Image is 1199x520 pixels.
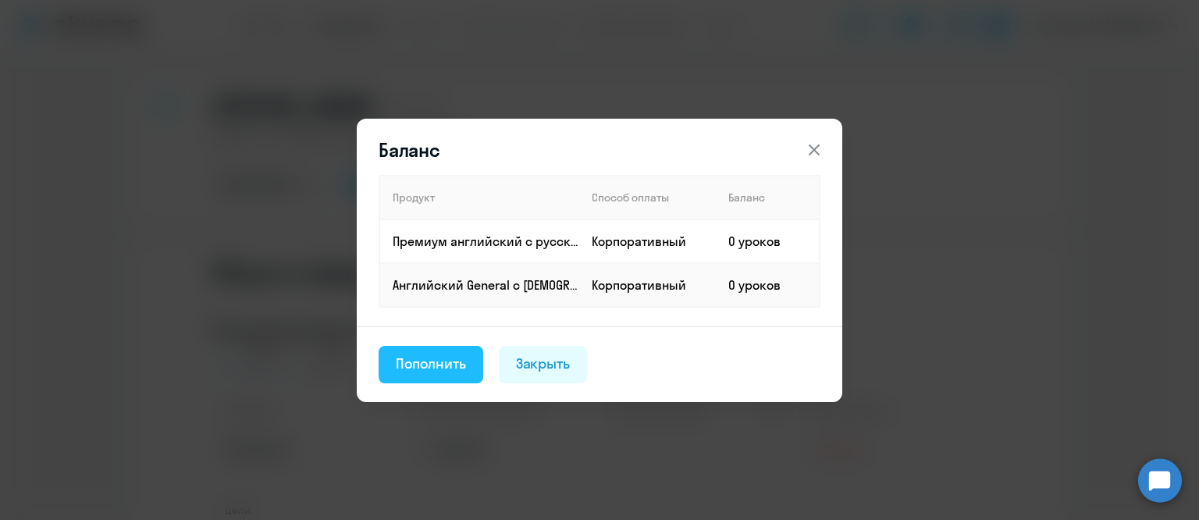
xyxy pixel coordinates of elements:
p: Английский General с [DEMOGRAPHIC_DATA] преподавателем [393,276,578,294]
th: Баланс [716,176,820,219]
button: Закрыть [499,346,588,383]
td: Корпоративный [579,219,716,263]
header: Баланс [357,137,842,162]
p: Премиум английский с русскоговорящим преподавателем [393,233,578,250]
th: Продукт [379,176,579,219]
div: Пополнить [396,354,466,374]
td: Корпоративный [579,263,716,307]
th: Способ оплаты [579,176,716,219]
td: 0 уроков [716,263,820,307]
td: 0 уроков [716,219,820,263]
div: Закрыть [516,354,571,374]
button: Пополнить [379,346,483,383]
